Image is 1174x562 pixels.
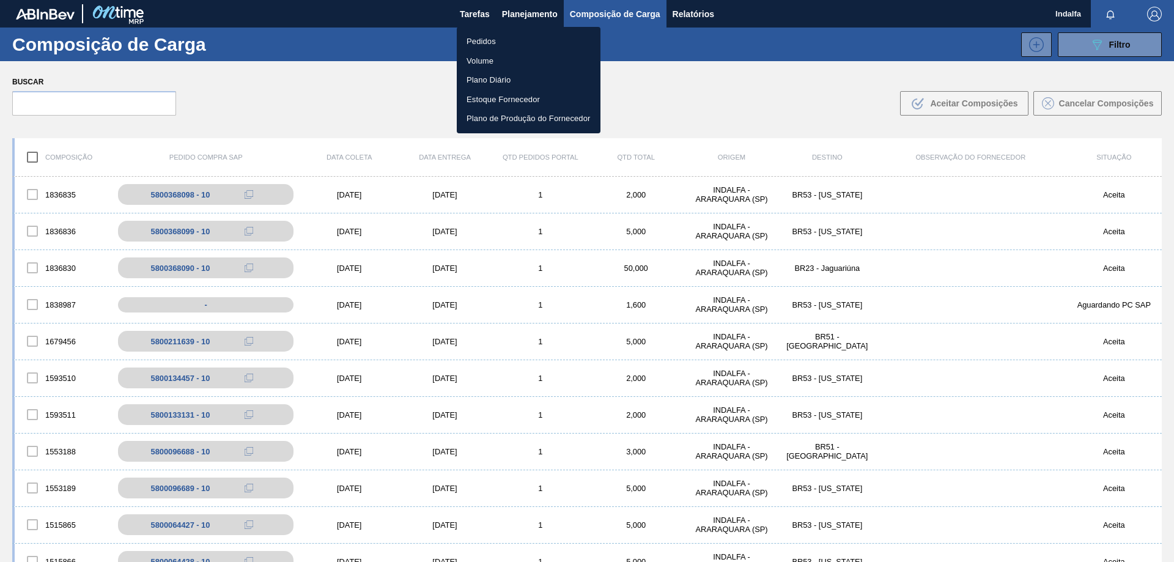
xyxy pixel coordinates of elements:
[457,70,600,90] a: Plano Diário
[457,109,600,128] a: Plano de Produção do Fornecedor
[457,32,600,51] a: Pedidos
[457,90,600,109] a: Estoque Fornecedor
[457,51,600,71] a: Volume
